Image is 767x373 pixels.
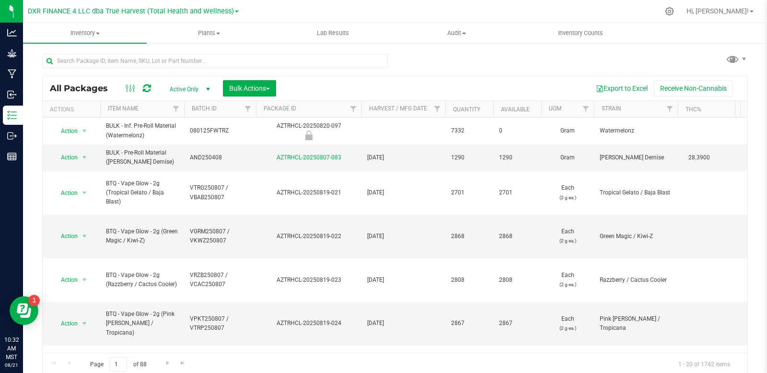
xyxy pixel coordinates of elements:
[52,124,78,138] span: Action
[52,317,78,330] span: Action
[79,124,91,138] span: select
[304,29,362,37] span: Lab Results
[7,69,17,79] inline-svg: Manufacturing
[600,126,672,135] span: Watermelonz
[106,227,178,245] span: BTQ - Vape Glow - 2g (Green Magic / Kiwi-Z)
[547,193,588,202] p: (2 g ea.)
[547,227,588,245] span: Each
[255,319,363,328] div: AZTRHCL-20250819-024
[110,357,127,372] input: 1
[367,232,440,241] span: [DATE]
[369,105,427,112] a: Harvest / Mfg Date
[590,80,654,96] button: Export to Excel
[519,23,642,43] a: Inventory Counts
[499,188,535,197] span: 2701
[501,106,530,113] a: Available
[499,319,535,328] span: 2867
[190,126,250,135] span: 080125FWTRZ
[79,151,91,164] span: select
[600,314,672,333] span: Pink [PERSON_NAME] / Tropicana
[10,296,38,325] iframe: Resource center
[255,121,363,140] div: AZTRHCL-20250820-097
[190,153,250,162] span: AND250408
[255,276,363,285] div: AZTRHCL-20250819-023
[28,295,40,306] iframe: Resource center unread badge
[499,126,535,135] span: 0
[4,336,19,361] p: 10:32 AM MST
[395,23,518,43] a: Audit
[7,131,17,141] inline-svg: Outbound
[499,232,535,241] span: 2868
[79,186,91,200] span: select
[451,276,488,285] span: 2808
[367,319,440,328] span: [DATE]
[451,188,488,197] span: 2701
[52,151,78,164] span: Action
[547,236,588,245] p: (2 g ea.)
[255,232,363,241] div: AZTRHCL-20250819-022
[7,48,17,58] inline-svg: Grow
[50,106,96,113] div: Actions
[451,126,488,135] span: 7332
[50,83,117,94] span: All Packages
[547,324,588,333] p: (2 g ea.)
[106,310,178,337] span: BTQ - Vape Glow - 2g (Pink [PERSON_NAME] / Tropicana)
[229,84,270,92] span: Bulk Actions
[549,105,561,112] a: UOM
[453,106,480,113] a: Quantity
[686,7,749,15] span: Hi, [PERSON_NAME]!
[271,23,395,43] a: Lab Results
[28,7,234,15] span: DXR FINANCE 4 LLC dba True Harvest (Total Health and Wellness)
[684,151,715,165] span: 28.3900
[7,152,17,161] inline-svg: Reports
[190,227,250,245] span: VGRM250807 / VKWZ250807
[451,319,488,328] span: 2867
[176,357,190,370] a: Go to the last page
[499,153,535,162] span: 1290
[147,29,270,37] span: Plants
[52,186,78,200] span: Action
[192,105,217,112] a: Batch ID
[223,80,276,96] button: Bulk Actions
[7,28,17,37] inline-svg: Analytics
[499,276,535,285] span: 2808
[395,29,518,37] span: Audit
[190,183,250,202] span: VTRG250807 / VBAB250807
[600,276,672,285] span: Razzberry / Cactus Cooler
[4,361,19,369] p: 08/21
[367,276,440,285] span: [DATE]
[578,101,594,117] a: Filter
[7,90,17,99] inline-svg: Inbound
[663,7,675,16] div: Manage settings
[255,131,363,140] div: Newly Received
[23,23,147,43] a: Inventory
[547,314,588,333] span: Each
[602,105,621,112] a: Strain
[79,229,91,243] span: select
[106,179,178,207] span: BTQ - Vape Glow - 2g (Tropical Gelato / Baja Blast)
[547,280,588,289] p: (2 g ea.)
[451,153,488,162] span: 1290
[52,229,78,243] span: Action
[52,273,78,287] span: Action
[430,101,445,117] a: Filter
[79,317,91,330] span: select
[367,188,440,197] span: [DATE]
[451,232,488,241] span: 2868
[108,105,139,112] a: Item Name
[190,314,250,333] span: VPKT250807 / VTRP250807
[255,188,363,197] div: AZTRHCL-20250819-021
[686,106,701,113] a: THC%
[264,105,296,112] a: Package ID
[168,101,184,117] a: Filter
[147,23,270,43] a: Plants
[23,29,147,37] span: Inventory
[106,271,178,289] span: BTQ - Vape Glow - 2g (Razzberry / Cactus Cooler)
[346,101,361,117] a: Filter
[277,154,341,161] a: AZTRHCL-20250807-083
[547,271,588,289] span: Each
[7,110,17,120] inline-svg: Inventory
[600,153,672,162] span: [PERSON_NAME] Demise
[654,80,733,96] button: Receive Non-Cannabis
